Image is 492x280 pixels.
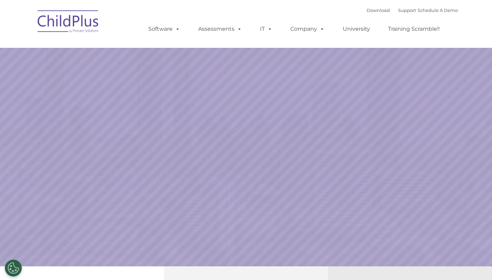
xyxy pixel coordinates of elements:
a: Support [398,8,416,13]
a: Schedule A Demo [418,8,458,13]
a: Company [284,22,331,36]
a: IT [253,22,279,36]
font: | [367,8,458,13]
a: Training Scramble!! [381,22,447,36]
a: Learn More [334,146,418,168]
button: Cookies Settings [5,260,22,277]
a: Software [141,22,187,36]
a: Download [367,8,390,13]
img: ChildPlus by Procare Solutions [34,5,102,40]
a: University [336,22,377,36]
a: Assessments [191,22,249,36]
